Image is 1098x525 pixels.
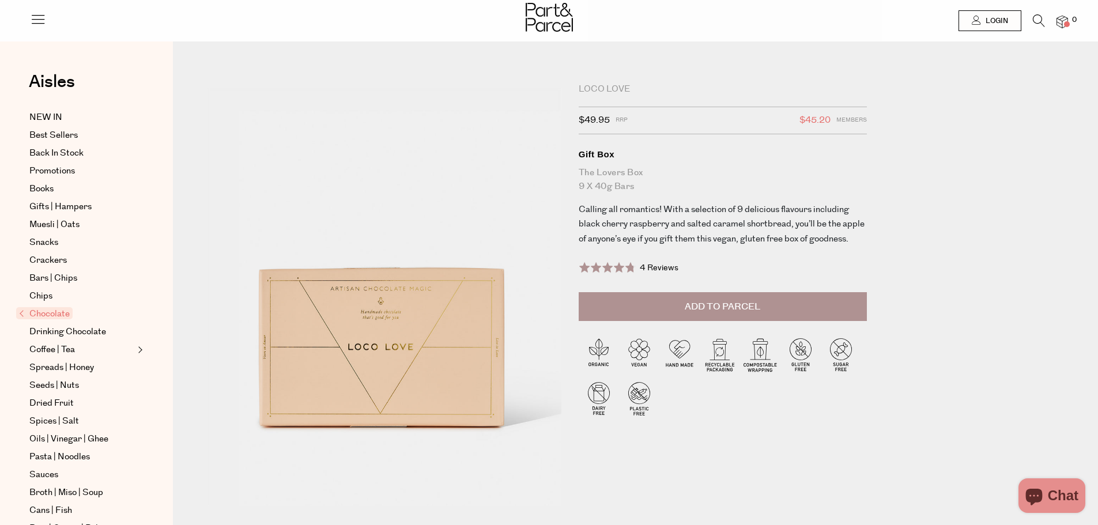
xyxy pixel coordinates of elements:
a: Oils | Vinegar | Ghee [29,432,134,446]
span: Add to Parcel [685,300,760,314]
inbox-online-store-chat: Shopify online store chat [1015,478,1089,516]
button: Add to Parcel [579,292,867,321]
span: Dried Fruit [29,396,74,410]
a: Coffee | Tea [29,343,134,357]
span: Promotions [29,164,75,178]
a: Promotions [29,164,134,178]
span: Spreads | Honey [29,361,94,375]
a: Back In Stock [29,146,134,160]
img: P_P-ICONS-Live_Bec_V11_Vegan.svg [619,334,659,375]
span: Books [29,182,54,196]
span: Chips [29,289,52,303]
button: Expand/Collapse Coffee | Tea [135,343,143,357]
span: Gifts | Hampers [29,200,92,214]
a: Spices | Salt [29,414,134,428]
a: Sauces [29,468,134,482]
a: Best Sellers [29,129,134,142]
span: Muesli | Oats [29,218,80,232]
span: Best Sellers [29,129,78,142]
span: Bars | Chips [29,271,77,285]
img: P_P-ICONS-Live_Bec_V11_Gluten_Free.svg [780,334,821,375]
span: 0 [1069,15,1080,25]
a: Chips [29,289,134,303]
span: Oils | Vinegar | Ghee [29,432,108,446]
span: Back In Stock [29,146,84,160]
div: Loco Love [579,84,867,95]
a: NEW IN [29,111,134,124]
a: Cans | Fish [29,504,134,518]
span: Drinking Chocolate [29,325,106,339]
img: P_P-ICONS-Live_Bec_V11_Organic.svg [579,334,619,375]
div: Gift Box [579,149,867,160]
span: NEW IN [29,111,62,124]
span: 4 Reviews [640,262,678,274]
span: Chocolate [16,307,73,319]
span: Snacks [29,236,58,250]
span: Sauces [29,468,58,482]
span: Crackers [29,254,67,267]
img: Gift Box [207,88,561,505]
div: The Lovers Box 9 x 40g Bars [579,166,867,194]
a: Pasta | Noodles [29,450,134,464]
a: Dried Fruit [29,396,134,410]
img: P_P-ICONS-Live_Bec_V11_Recyclable_Packaging.svg [700,334,740,375]
span: Spices | Salt [29,414,79,428]
img: P_P-ICONS-Live_Bec_V11_Dairy_Free.svg [579,378,619,418]
a: Books [29,182,134,196]
span: Pasta | Noodles [29,450,90,464]
a: Bars | Chips [29,271,134,285]
a: Seeds | Nuts [29,379,134,392]
span: Aisles [29,69,75,95]
img: P_P-ICONS-Live_Bec_V11_Compostable_Wrapping.svg [740,334,780,375]
img: Part&Parcel [526,3,573,32]
a: Snacks [29,236,134,250]
a: Crackers [29,254,134,267]
img: P_P-ICONS-Live_Bec_V11_Plastic_Free.svg [619,378,659,418]
a: Broth | Miso | Soup [29,486,134,500]
img: P_P-ICONS-Live_Bec_V11_Sugar_Free.svg [821,334,861,375]
span: Seeds | Nuts [29,379,79,392]
a: Spreads | Honey [29,361,134,375]
span: Coffee | Tea [29,343,75,357]
a: Drinking Chocolate [29,325,134,339]
span: Login [983,16,1008,26]
span: RRP [616,113,628,128]
a: Login [959,10,1021,31]
span: Calling all romantics! With a selection of 9 delicious flavours including black cherry raspberry ... [579,203,865,245]
span: $45.20 [799,113,831,128]
a: Aisles [29,73,75,102]
a: 0 [1057,16,1068,28]
span: $49.95 [579,113,610,128]
a: Chocolate [19,307,134,321]
a: Muesli | Oats [29,218,134,232]
img: P_P-ICONS-Live_Bec_V11_Handmade.svg [659,334,700,375]
span: Broth | Miso | Soup [29,486,103,500]
span: Members [836,113,867,128]
span: Cans | Fish [29,504,72,518]
a: Gifts | Hampers [29,200,134,214]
